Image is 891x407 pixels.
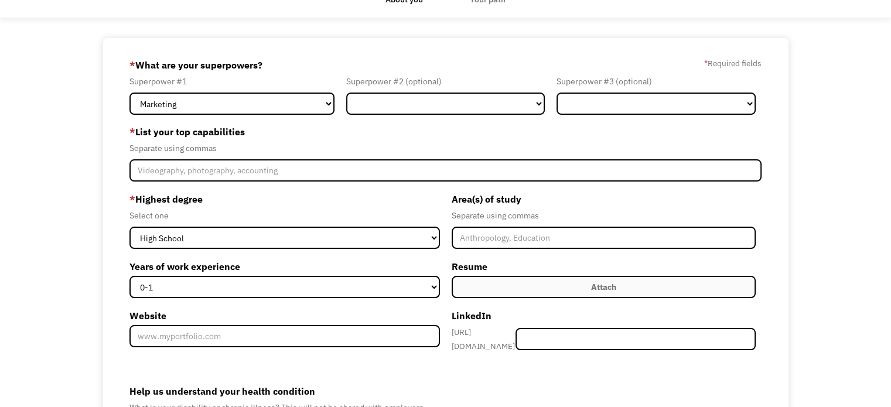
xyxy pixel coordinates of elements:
div: Select one [129,208,439,223]
label: Highest degree [129,190,439,208]
label: Resume [452,257,756,276]
label: Area(s) of study [452,190,756,208]
label: Required fields [704,56,762,70]
input: Anthropology, Education [452,227,756,249]
div: [URL][DOMAIN_NAME] [452,325,516,353]
label: Website [129,306,439,325]
div: Separate using commas [452,208,756,223]
label: Years of work experience [129,257,439,276]
label: What are your superpowers? [129,56,262,74]
label: List your top capabilities [129,122,762,141]
input: Videography, photography, accounting [129,159,762,182]
label: LinkedIn [452,306,756,325]
label: Attach [452,276,756,298]
input: www.myportfolio.com [129,325,439,347]
div: Attach [591,280,616,294]
div: Superpower #1 [129,74,334,88]
div: Superpower #3 (optional) [557,74,756,88]
label: Help us understand your health condition [129,382,762,401]
div: Separate using commas [129,141,762,155]
div: Superpower #2 (optional) [346,74,545,88]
